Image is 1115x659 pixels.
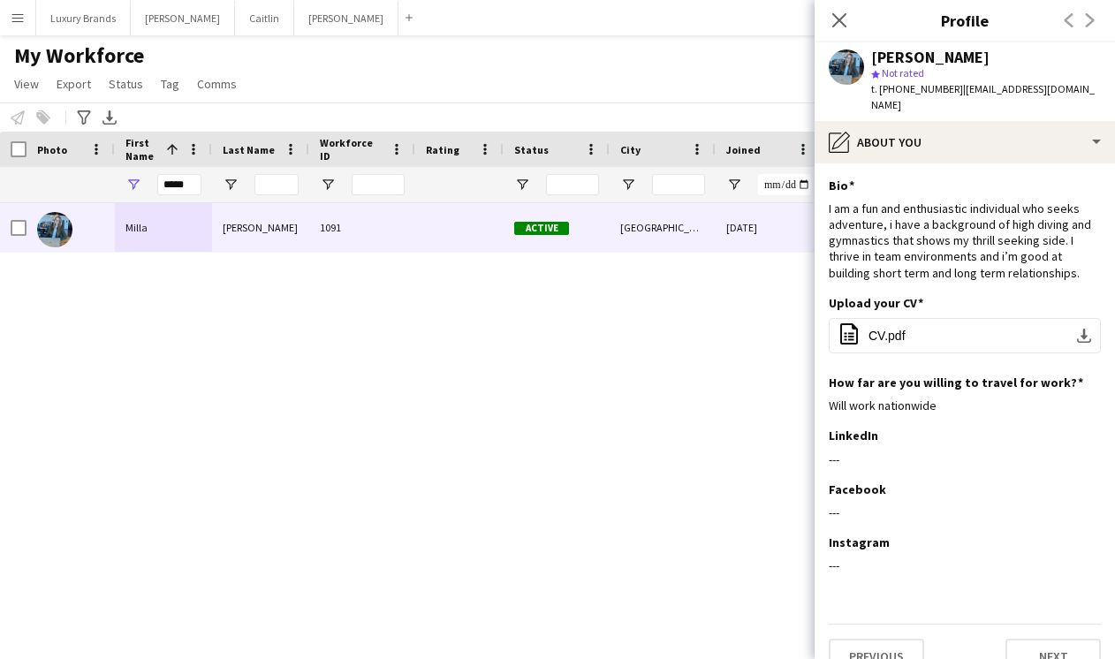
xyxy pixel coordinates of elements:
[37,143,67,156] span: Photo
[726,177,742,193] button: Open Filter Menu
[320,136,383,163] span: Workforce ID
[57,76,91,92] span: Export
[514,143,549,156] span: Status
[829,428,878,443] h3: LinkedIn
[294,1,398,35] button: [PERSON_NAME]
[829,398,1101,413] div: Will work nationwide
[829,557,1101,573] div: ---
[154,72,186,95] a: Tag
[829,318,1101,353] button: CV.pdf
[125,177,141,193] button: Open Filter Menu
[758,174,811,195] input: Joined Filter Input
[610,203,716,252] div: [GEOGRAPHIC_DATA]
[14,76,39,92] span: View
[99,107,120,128] app-action-btn: Export XLSX
[426,143,459,156] span: Rating
[726,143,761,156] span: Joined
[125,136,159,163] span: First Name
[223,143,275,156] span: Last Name
[309,203,415,252] div: 1091
[37,212,72,247] img: Milla Cass
[157,174,201,195] input: First Name Filter Input
[49,72,98,95] a: Export
[223,177,239,193] button: Open Filter Menu
[109,76,143,92] span: Status
[254,174,299,195] input: Last Name Filter Input
[882,66,924,80] span: Not rated
[815,121,1115,163] div: About you
[131,1,235,35] button: [PERSON_NAME]
[829,534,890,550] h3: Instagram
[829,504,1101,520] div: ---
[652,174,705,195] input: City Filter Input
[871,82,963,95] span: t. [PHONE_NUMBER]
[829,178,854,193] h3: Bio
[514,177,530,193] button: Open Filter Menu
[871,82,1095,111] span: | [EMAIL_ADDRESS][DOMAIN_NAME]
[161,76,179,92] span: Tag
[212,203,309,252] div: [PERSON_NAME]
[716,203,822,252] div: [DATE]
[620,143,641,156] span: City
[871,49,990,65] div: [PERSON_NAME]
[73,107,95,128] app-action-btn: Advanced filters
[7,72,46,95] a: View
[36,1,131,35] button: Luxury Brands
[868,329,906,343] span: CV.pdf
[829,481,886,497] h3: Facebook
[829,201,1101,281] div: I am a fun and enthusiastic individual who seeks adventure, i have a background of high diving an...
[546,174,599,195] input: Status Filter Input
[620,177,636,193] button: Open Filter Menu
[514,222,569,235] span: Active
[320,177,336,193] button: Open Filter Menu
[235,1,294,35] button: Caitlin
[115,203,212,252] div: Milla
[829,375,1083,390] h3: How far are you willing to travel for work?
[197,76,237,92] span: Comms
[352,174,405,195] input: Workforce ID Filter Input
[190,72,244,95] a: Comms
[829,451,1101,467] div: ---
[102,72,150,95] a: Status
[14,42,144,69] span: My Workforce
[815,9,1115,32] h3: Profile
[829,295,923,311] h3: Upload your CV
